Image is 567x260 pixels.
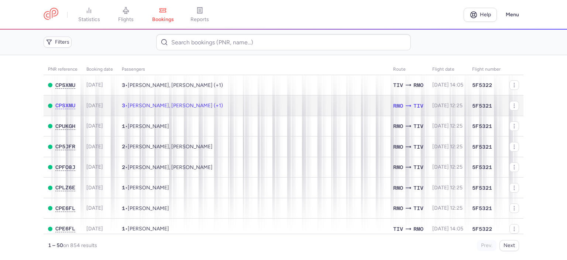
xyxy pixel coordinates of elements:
[122,226,125,232] span: 1
[432,82,463,88] span: [DATE] 14:05
[86,123,103,129] span: [DATE]
[393,102,403,110] span: RMO
[128,185,169,191] span: Siuzanna PANA
[44,8,58,21] a: CitizenPlane red outlined logo
[44,64,82,75] th: PNR reference
[55,164,75,170] button: CPFO8J
[472,143,492,151] span: 5F5321
[118,16,134,23] span: flights
[472,184,492,192] span: 5F5321
[472,122,492,130] span: 5F5321
[413,204,423,212] span: TIV
[413,81,423,89] span: RMO
[393,81,403,89] span: TIV
[55,185,75,190] span: CPLZ6E
[393,184,403,192] span: RMO
[122,102,223,109] span: •
[432,123,463,129] span: [DATE] 12:25
[432,226,463,232] span: [DATE] 14:05
[413,163,423,171] span: TIV
[86,164,103,170] span: [DATE]
[55,226,75,232] button: CPE6FL
[86,205,103,211] span: [DATE]
[190,16,209,23] span: reports
[413,225,423,233] span: RMO
[44,37,72,48] button: Filters
[477,240,496,251] button: Prev.
[152,16,174,23] span: bookings
[122,82,125,88] span: 3
[55,143,75,150] button: CP5JFR
[55,102,75,108] span: CPSXMU
[472,81,492,89] span: 5F5322
[432,143,463,150] span: [DATE] 12:25
[501,8,523,22] button: Menu
[55,185,75,191] button: CPLZ6E
[393,143,403,151] span: RMO
[432,164,463,170] span: [DATE] 12:25
[55,205,75,212] button: CPE6FL
[499,240,519,251] button: Next
[55,226,75,232] span: CPE6FL
[122,164,125,170] span: 2
[393,163,403,171] span: RMO
[128,164,213,170] span: Egor SHATOKHIN, Elizaveta SHATOKHINA
[71,7,107,23] a: statistics
[128,102,223,109] span: Diana BARBASCUMPA, Ala BARBASCUMPA, Virsavia NAGORNEAC
[122,82,223,88] span: •
[122,205,125,211] span: 1
[464,8,497,22] a: Help
[55,39,69,45] span: Filters
[82,64,117,75] th: Booking date
[156,34,410,50] input: Search bookings (PNR, name...)
[393,225,403,233] span: TIV
[117,64,389,75] th: Passengers
[128,82,223,88] span: Diana BARBASCUMPA, Ala BARBASCUMPA, Virsavia NAGORNEAC
[128,205,169,212] span: Hiulnara DZHABBAROVA
[86,226,103,232] span: [DATE]
[144,7,181,23] a: bookings
[78,16,100,23] span: statistics
[468,64,505,75] th: Flight number
[122,102,125,108] span: 3
[122,143,125,149] span: 2
[413,122,423,130] span: TIV
[122,205,169,212] span: •
[432,102,463,109] span: [DATE] 12:25
[63,242,97,249] span: on 854 results
[393,122,403,130] span: RMO
[393,204,403,212] span: RMO
[128,123,169,129] span: Irina VEREMEENCO
[128,226,169,232] span: Hiulnara DZHABBAROVA
[55,102,75,109] button: CPSXMU
[128,143,213,150] span: Maksym HAVRYLENKO, Diana SHIGAPOVA
[55,82,75,88] button: CPSXMU
[122,143,213,150] span: •
[122,185,125,190] span: 1
[86,185,103,191] span: [DATE]
[480,12,491,17] span: Help
[413,184,423,192] span: TIV
[472,163,492,171] span: 5F5321
[86,102,103,109] span: [DATE]
[122,123,169,129] span: •
[48,242,63,249] strong: 1 – 50
[472,102,492,109] span: 5F5321
[122,123,125,129] span: 1
[122,164,213,170] span: •
[86,82,103,88] span: [DATE]
[413,102,423,110] span: TIV
[432,205,463,211] span: [DATE] 12:25
[472,225,492,233] span: 5F5322
[55,143,75,149] span: CP5JFR
[389,64,428,75] th: Route
[55,123,75,129] button: CPUKGH
[107,7,144,23] a: flights
[181,7,218,23] a: reports
[86,143,103,150] span: [DATE]
[472,205,492,212] span: 5F5321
